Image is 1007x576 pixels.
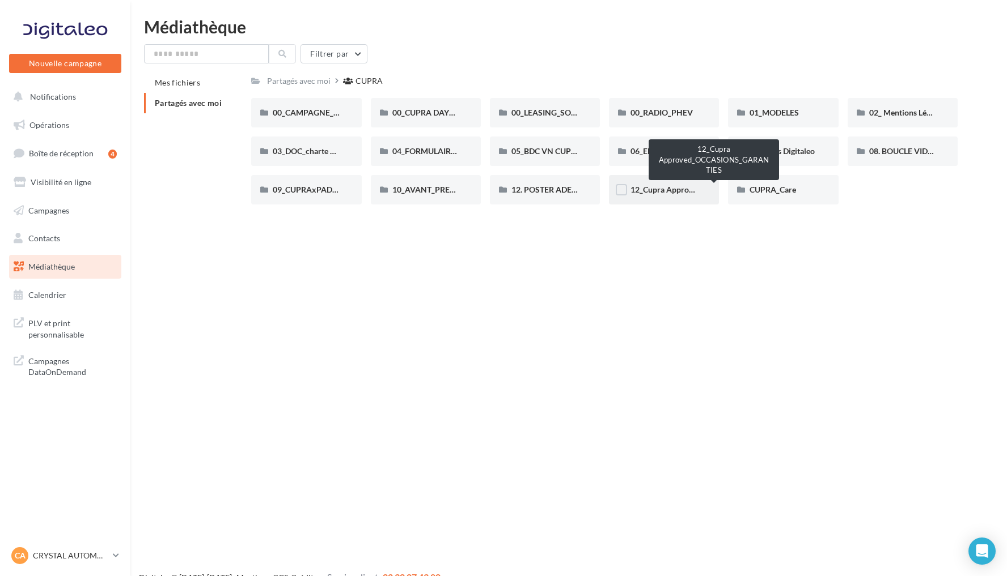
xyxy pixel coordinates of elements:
span: 05_BDC VN CUPRA [511,146,582,156]
span: Partagés avec moi [155,98,222,108]
span: Boîte de réception [29,148,94,158]
span: 12_Cupra Approved_OCCASIONS_GARANTIES [631,185,798,194]
span: PLV et print personnalisable [28,315,117,340]
span: Campagnes DataOnDemand [28,353,117,378]
a: Opérations [7,113,124,137]
span: Opérations [29,120,69,130]
span: Notifications [30,92,76,101]
span: 03_DOC_charte graphique et GUIDELINES [273,146,421,156]
button: Notifications [7,85,119,109]
a: Médiathèque [7,255,124,279]
span: Visibilité en ligne [31,177,91,187]
a: Visibilité en ligne [7,170,124,194]
span: Calendrier [28,290,66,300]
div: Médiathèque [144,18,993,35]
span: 00_CUPRA DAYS (JPO) [392,108,475,117]
span: Mes fichiers [155,78,200,87]
span: 06_EMAIL_TEMPLATE HTML CUPRA [631,146,762,156]
a: Contacts [7,227,124,250]
span: 00_CAMPAGNE_SEPTEMBRE [273,108,379,117]
a: Campagnes DataOnDemand [7,349,124,382]
div: CUPRA [356,75,383,87]
a: Campagnes [7,199,124,223]
button: Nouvelle campagne [9,54,121,73]
span: 04_FORMULAIRE DES DEMANDES CRÉATIVES [392,146,561,156]
span: 09_CUPRAxPADEL [273,185,341,194]
div: 4 [108,150,117,159]
button: Filtrer par [301,44,367,63]
p: CRYSTAL AUTOMOBILES [33,550,108,561]
a: PLV et print personnalisable [7,311,124,344]
a: Boîte de réception4 [7,141,124,165]
span: CA [15,550,26,561]
span: 07_Tutos Digitaleo [750,146,815,156]
span: Campagnes [28,205,69,215]
div: Open Intercom Messenger [968,537,996,565]
div: 12_Cupra Approved_OCCASIONS_GARANTIES [649,139,779,180]
span: 01_MODELES [750,108,799,117]
span: 12. POSTER ADEME [511,185,583,194]
span: CUPRA_Care [750,185,796,194]
div: Partagés avec moi [267,75,331,87]
span: Contacts [28,233,60,243]
span: 00_RADIO_PHEV [631,108,693,117]
a: CA CRYSTAL AUTOMOBILES [9,545,121,566]
a: Calendrier [7,283,124,307]
span: Médiathèque [28,262,75,271]
span: 02_ Mentions Légales [869,108,944,117]
span: 00_LEASING_SOCIAL_ÉLECTRIQUE [511,108,638,117]
span: 10_AVANT_PREMIÈRES_CUPRA (VENTES PRIVEES) [392,185,578,194]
